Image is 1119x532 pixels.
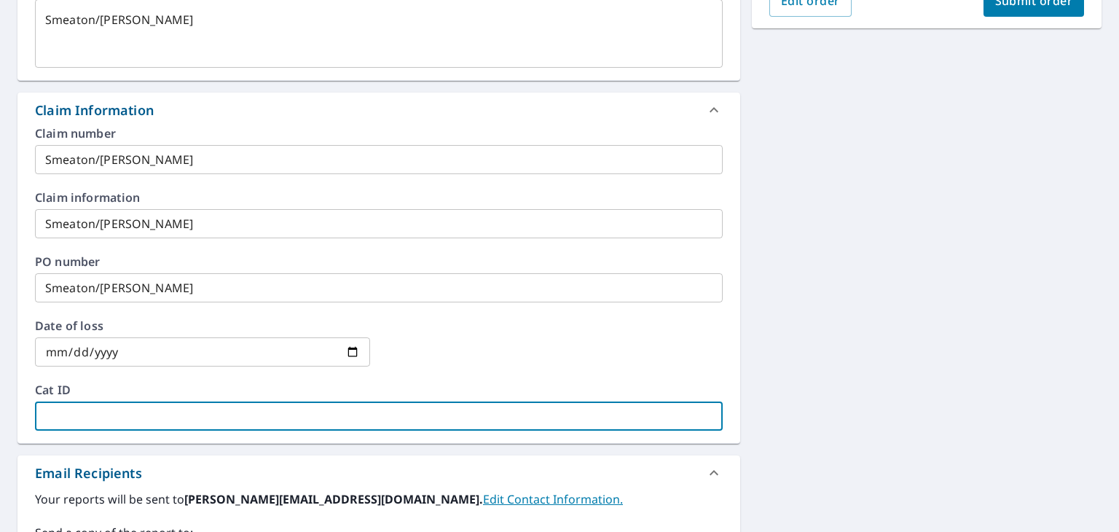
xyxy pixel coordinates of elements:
[45,13,712,55] textarea: Smeaton/[PERSON_NAME]
[35,256,723,267] label: PO number
[35,128,723,139] label: Claim number
[35,320,370,332] label: Date of loss
[17,455,740,490] div: Email Recipients
[35,463,142,483] div: Email Recipients
[483,491,623,507] a: EditContactInfo
[184,491,483,507] b: [PERSON_NAME][EMAIL_ADDRESS][DOMAIN_NAME].
[35,101,154,120] div: Claim Information
[35,490,723,508] label: Your reports will be sent to
[17,93,740,128] div: Claim Information
[35,384,723,396] label: Cat ID
[35,192,723,203] label: Claim information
